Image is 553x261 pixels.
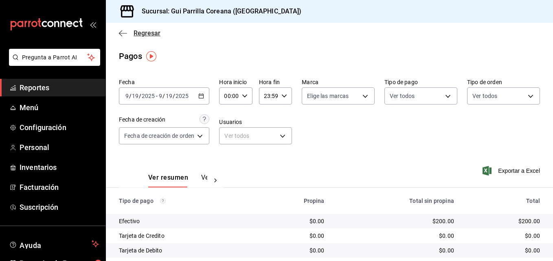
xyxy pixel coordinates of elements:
button: Regresar [119,29,160,37]
img: Tooltip marker [146,51,156,61]
div: $200.00 [338,217,454,225]
label: Fecha [119,79,209,85]
label: Marca [302,79,375,85]
div: navigation tabs [148,174,207,187]
span: Facturación [20,182,99,193]
span: Menú [20,102,99,113]
div: $0.00 [467,246,540,254]
span: Inventarios [20,162,99,173]
label: Hora fin [259,79,292,85]
input: ---- [141,93,155,99]
div: Fecha de creación [119,115,165,124]
div: $0.00 [338,232,454,240]
div: $0.00 [338,246,454,254]
div: Pagos [119,50,142,62]
span: Fecha de creación de orden [124,132,194,140]
input: -- [125,93,129,99]
span: Ver todos [472,92,497,100]
div: $0.00 [261,246,325,254]
span: - [156,93,158,99]
span: Pregunta a Parrot AI [22,53,88,62]
label: Usuarios [219,119,292,125]
span: Elige las marcas [307,92,349,100]
div: Tarjeta de Credito [119,232,248,240]
button: Exportar a Excel [484,166,540,176]
input: -- [165,93,173,99]
div: Total [467,198,540,204]
span: Ver todos [390,92,415,100]
button: open_drawer_menu [90,21,96,28]
span: / [139,93,141,99]
span: Personal [20,142,99,153]
button: Ver resumen [148,174,188,187]
label: Hora inicio [219,79,252,85]
div: $0.00 [261,232,325,240]
label: Tipo de orden [467,79,540,85]
span: Ayuda [20,239,88,249]
div: Total sin propina [338,198,454,204]
div: Efectivo [119,217,248,225]
span: Regresar [134,29,160,37]
span: Configuración [20,122,99,133]
svg: Los pagos realizados con Pay y otras terminales son montos brutos. [160,198,166,204]
span: Suscripción [20,202,99,213]
div: $0.00 [261,217,325,225]
button: Ver pagos [201,174,232,187]
span: / [173,93,175,99]
a: Pregunta a Parrot AI [6,59,100,67]
button: Pregunta a Parrot AI [9,49,100,66]
input: ---- [175,93,189,99]
label: Tipo de pago [384,79,457,85]
div: Propina [261,198,325,204]
input: -- [158,93,162,99]
div: $200.00 [467,217,540,225]
div: Tarjeta de Debito [119,246,248,254]
span: / [162,93,165,99]
div: $0.00 [467,232,540,240]
input: -- [132,93,139,99]
span: Reportes [20,82,99,93]
div: Tipo de pago [119,198,248,204]
h3: Sucursal: Gui Parrilla Coreana ([GEOGRAPHIC_DATA]) [135,7,302,16]
span: / [129,93,132,99]
div: Ver todos [219,127,292,144]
